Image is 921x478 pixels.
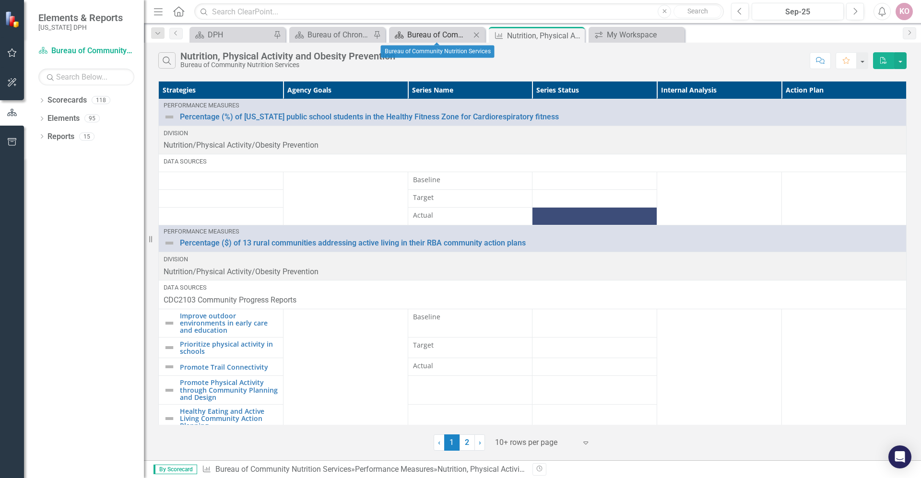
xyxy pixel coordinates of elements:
div: Performance Measures [164,102,901,109]
div: 15 [79,132,94,140]
a: Scorecards [47,95,87,106]
div: Division [164,129,901,138]
span: Nutrition/Physical Activity/Obesity Prevention [164,140,319,150]
a: Bureau of Community Nutrition Services [391,29,471,41]
span: Baseline [413,175,528,185]
div: Open Intercom Messenger [888,445,911,468]
span: › [479,438,481,447]
div: Nutrition, Physical Activity and Obesity Prevention [180,51,395,61]
a: Promote Physical Activity through Community Planning and Design [180,379,278,401]
div: DPH [208,29,271,41]
img: Not Defined [164,342,175,353]
a: Elements [47,113,80,124]
a: 2 [460,434,475,451]
input: Search ClearPoint... [194,3,724,20]
div: Data Sources [164,157,901,166]
div: 95 [84,115,100,123]
span: Nutrition/Physical Activity/Obesity Prevention [164,267,319,276]
a: Prioritize physical activity in schools [180,340,278,355]
a: Healthy Eating and Active Living Community Action Planning [180,408,278,430]
img: Not Defined [164,111,175,123]
div: Data Sources [164,283,901,292]
img: ClearPoint Strategy [5,11,22,28]
span: Target [413,193,528,202]
a: Bureau of Chronic Disease and Injury Prevention [292,29,371,41]
a: DPH [192,29,271,41]
a: Promote Trail Connectivity [180,363,278,371]
span: 1 [444,434,460,451]
button: Sep-25 [752,3,844,20]
button: KO [896,3,913,20]
a: Bureau of Community Nutrition Services [215,465,351,474]
span: Search [687,7,708,15]
div: Bureau of Community Nutrition Services [180,61,395,69]
span: By Scorecard [153,465,197,474]
a: Percentage ($) of 13 rural communities addressing active living in their RBA community action plans [180,239,901,247]
small: [US_STATE] DPH [38,23,123,31]
a: My Workspace [591,29,682,41]
div: 118 [92,96,110,105]
div: Bureau of Community Nutrition Services [407,29,471,41]
div: My Workspace [607,29,682,41]
span: Elements & Reports [38,12,123,23]
button: Search [673,5,721,18]
img: Not Defined [164,237,175,249]
img: Not Defined [164,413,175,424]
a: Bureau of Community Nutrition Services [38,46,134,57]
div: Performance Measures [164,228,901,235]
span: Actual [413,210,528,220]
div: » » [202,464,525,475]
div: Nutrition, Physical Activity and Obesity Prevention [507,30,582,42]
span: Baseline [413,312,528,322]
span: Target [413,340,528,350]
span: Actual [413,361,528,371]
p: CDC2103 Community Progress Reports [164,295,901,306]
a: Improve outdoor environments in early care and education [180,312,278,334]
div: Bureau of Community Nutrition Services [381,46,495,58]
input: Search Below... [38,69,134,85]
div: Sep-25 [755,6,840,18]
a: Percentage (%) of [US_STATE] public school students in the Healthy Fitness Zone for Cardiorespira... [180,113,901,121]
div: Division [164,255,901,264]
div: Bureau of Chronic Disease and Injury Prevention [307,29,371,41]
img: Not Defined [164,385,175,396]
img: Not Defined [164,317,175,329]
a: Reports [47,131,74,142]
div: Nutrition, Physical Activity and Obesity Prevention [437,465,606,474]
a: Performance Measures [355,465,434,474]
span: ‹ [438,438,440,447]
img: Not Defined [164,361,175,373]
